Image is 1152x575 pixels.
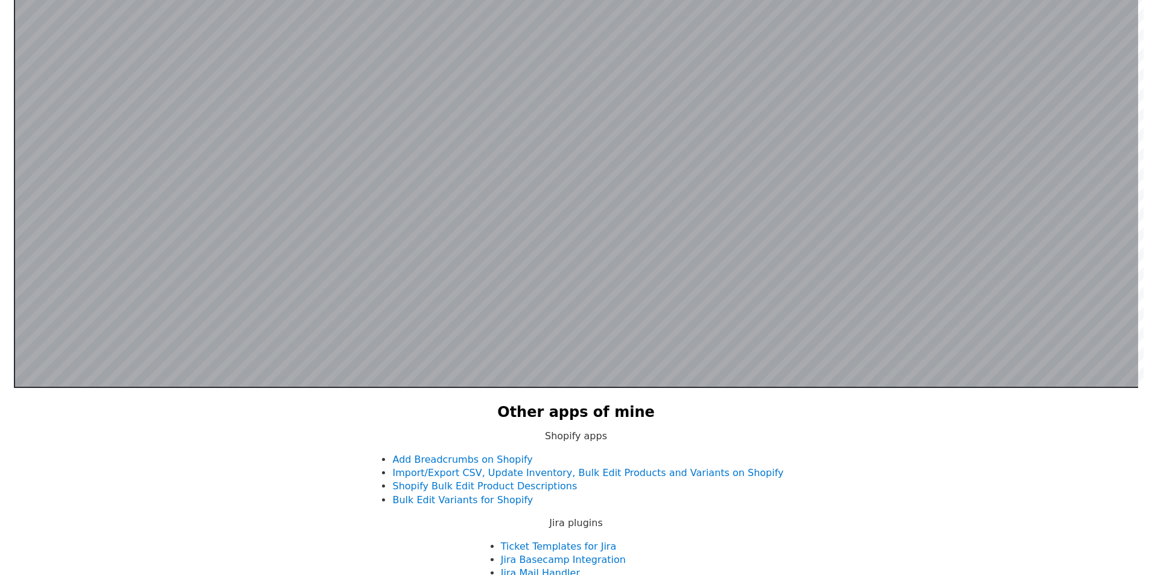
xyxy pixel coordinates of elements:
[501,554,626,565] a: Jira Basecamp Integration
[501,541,616,552] a: Ticket Templates for Jira
[392,467,783,478] a: Import/Export CSV, Update Inventory, Bulk Edit Products and Variants on Shopify
[392,494,533,506] a: Bulk Edit Variants for Shopify
[497,402,655,423] h2: Other apps of mine
[392,480,577,492] a: Shopify Bulk Edit Product Descriptions
[392,454,532,465] a: Add Breadcrumbs on Shopify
